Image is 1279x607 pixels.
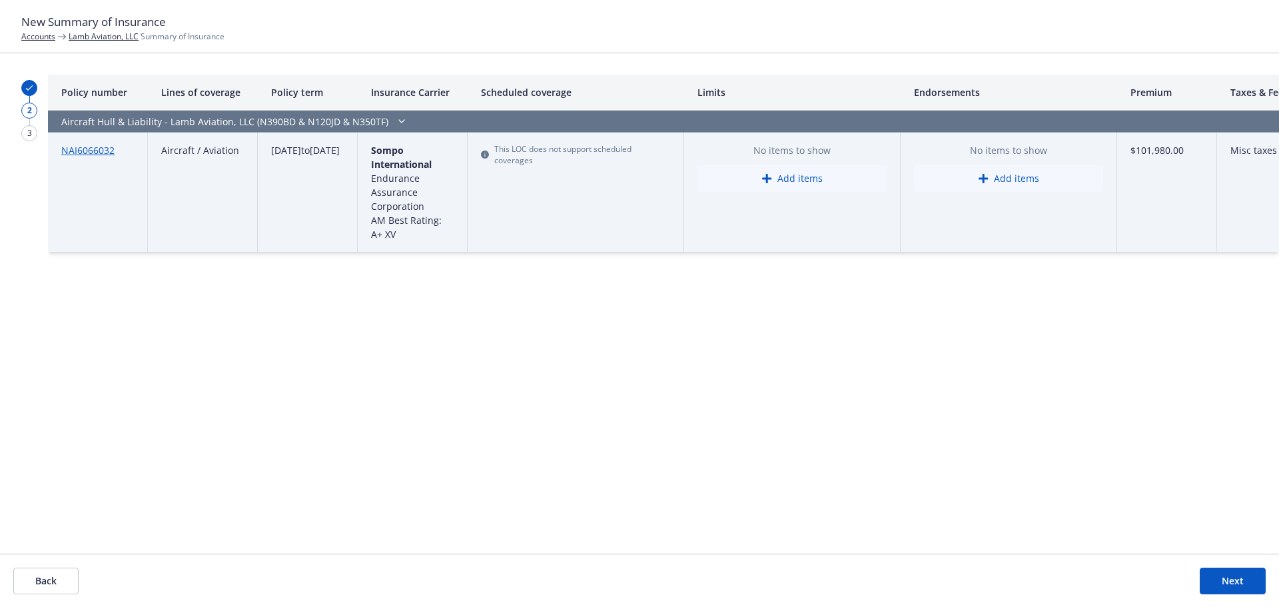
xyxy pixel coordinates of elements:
[21,31,55,42] a: Accounts
[310,144,340,157] span: [DATE]
[371,172,424,213] span: Endurance Assurance Corporation
[69,31,139,42] a: Lamb Aviation, LLC
[48,75,148,111] div: Policy number
[347,75,358,110] button: Resize column
[697,165,887,192] button: Add items
[914,165,1103,192] button: Add items
[1106,75,1117,110] button: Resize column
[901,75,1117,111] div: Endorsements
[890,75,901,110] button: Resize column
[914,143,1103,157] span: No items to show
[21,125,37,141] div: 3
[457,75,468,110] button: Resize column
[1117,133,1217,253] div: $101,980.00
[1206,75,1217,110] button: Resize column
[697,143,887,157] span: No items to show
[258,133,358,253] div: to
[148,133,258,253] div: Aircraft / Aviation
[61,144,115,157] a: NAI6066032
[258,75,358,111] div: Policy term
[1200,568,1266,594] button: Next
[137,75,148,110] button: Resize column
[13,568,79,594] button: Back
[684,75,901,111] div: Limits
[247,75,258,110] button: Resize column
[21,13,1258,31] h1: New Summary of Insurance
[673,75,684,110] button: Resize column
[271,144,301,157] span: [DATE]
[481,143,670,166] div: This LOC does not support scheduled coverages
[371,144,432,171] span: Sompo International
[148,75,258,111] div: Lines of coverage
[21,103,37,119] div: 2
[358,75,468,111] div: Insurance Carrier
[371,214,442,241] span: AM Best Rating: A+ XV
[48,111,901,133] div: Aircraft Hull & Liability - Lamb Aviation, LLC (N390BD & N120JD & N350TF)
[1117,75,1217,111] div: Premium
[69,31,224,42] span: Summary of Insurance
[468,75,684,111] div: Scheduled coverage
